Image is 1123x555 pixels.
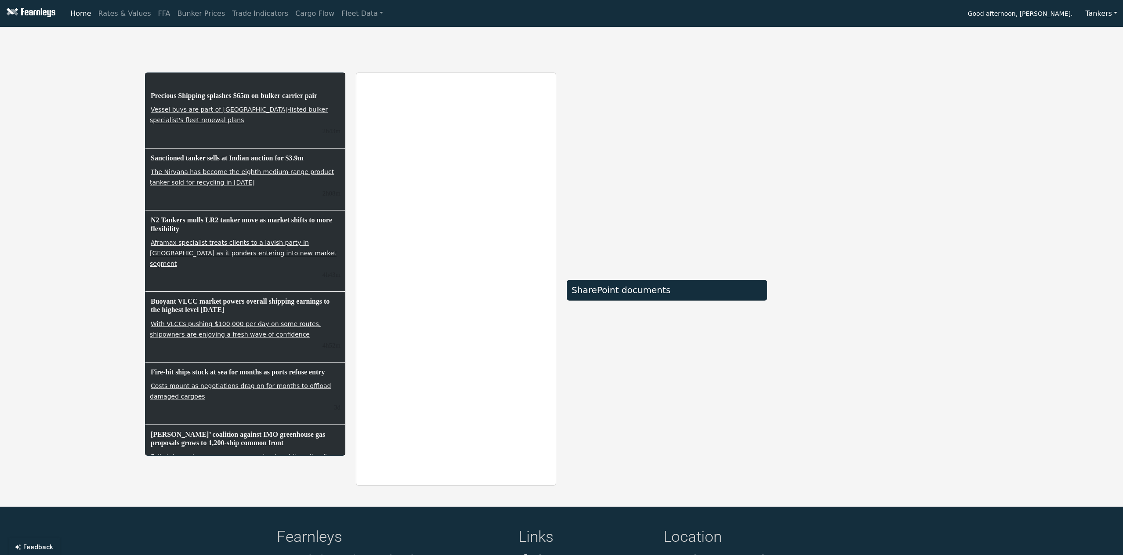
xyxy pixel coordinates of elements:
a: FFA [155,5,174,22]
a: Trade Indicators [228,5,292,22]
a: Costs mount as negotiations drag on for months to offload damaged cargoes [150,381,331,401]
iframe: tickers TradingView widget [145,30,978,62]
div: SharePoint documents [572,285,762,295]
h6: N2 Tankers mulls LR2 tanker move as market shifts to more flexibility [150,215,341,233]
a: Fleet Data [338,5,387,22]
a: Vessel buys are part of [GEOGRAPHIC_DATA]-listed bulker specialist's fleet renewal plans [150,105,328,124]
iframe: mini symbol-overview TradingView widget [778,73,978,169]
iframe: mini symbol-overview TradingView widget [778,389,978,486]
h6: [PERSON_NAME]’ coalition against IMO greenhouse gas proposals grows to 1,200-ship common front [150,429,341,448]
span: Good afternoon, [PERSON_NAME]. [968,7,1073,22]
a: Home [67,5,94,22]
a: Cargo Flow [292,5,338,22]
h4: Location [663,528,846,548]
h4: Fearnleys [277,528,508,548]
img: Fearnleys Logo [4,8,55,19]
iframe: mini symbol-overview TradingView widget [778,178,978,275]
a: Bunker Prices [174,5,228,22]
a: The Nirvana has become the eighth medium-range product tanker sold for recycling in [DATE] [150,167,334,187]
iframe: report archive [356,73,556,485]
small: 22.9.2025, 05:38:45 [322,127,341,134]
h6: Buoyant VLCC market powers overall shipping earnings to the highest level [DATE] [150,296,341,315]
small: 22.9.2025, 03:39:00 [322,271,341,278]
small: 22.9.2025, 05:14:23 [322,190,341,197]
a: Full statement expresses concerns about ambitous timeline and a lack of incentives for biofuels a... [150,452,334,472]
button: Tankers [1080,5,1123,22]
h6: Fire-hit ships stuck at sea for months as ports refuse entry [150,367,341,377]
h6: Sanctioned tanker sells at Indian auction for $3.9m [150,153,341,163]
a: Rates & Values [95,5,155,22]
a: With VLCCs pushing $100,000 per day on some routes, shipowners are enjoying a fresh wave of confi... [150,319,321,339]
small: 19.9.2025, 18:58:27 [334,404,341,411]
h6: Precious Shipping splashes $65m on bulker carrier pair [150,91,341,101]
a: Aframax specialist treats clients to a lavish party in [GEOGRAPHIC_DATA] as it ponders entering i... [150,238,337,268]
iframe: mini symbol-overview TradingView widget [778,283,978,380]
h4: Links [518,528,653,548]
iframe: market overview TradingView widget [567,73,767,270]
small: 22.9.2025, 03:30:32 [322,342,341,349]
